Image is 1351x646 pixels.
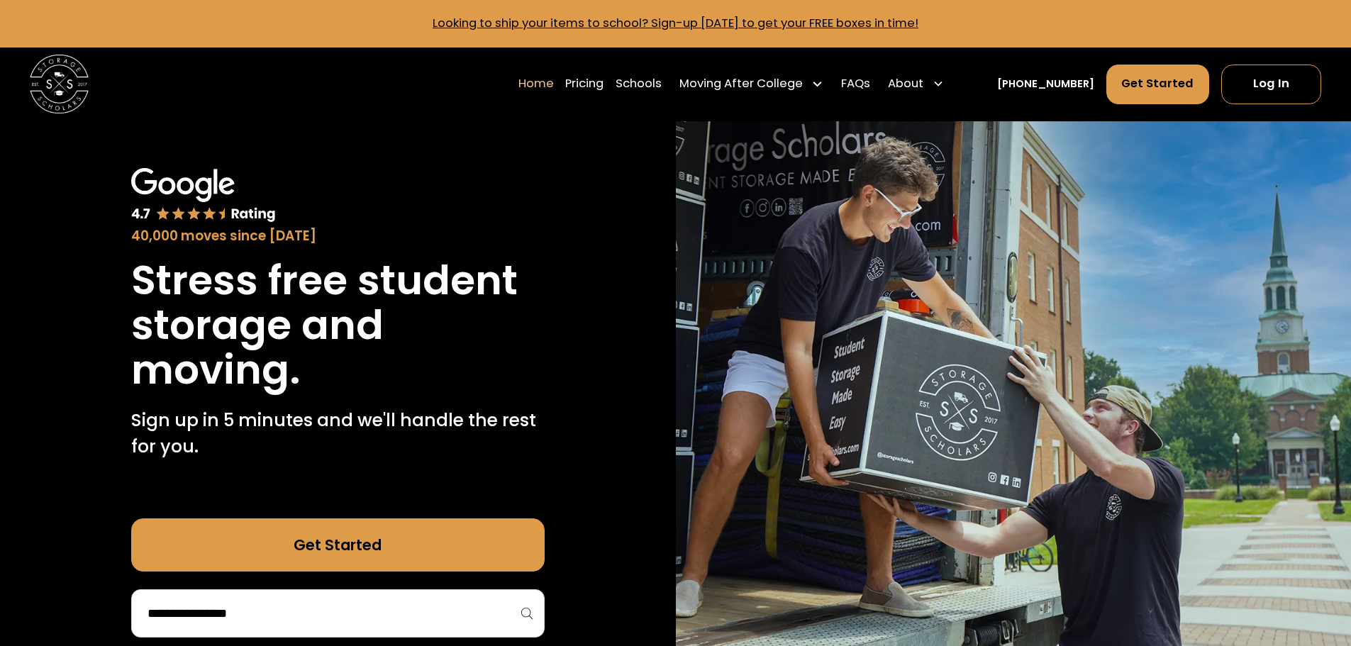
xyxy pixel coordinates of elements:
[30,55,89,113] img: Storage Scholars main logo
[888,75,923,93] div: About
[131,518,545,572] a: Get Started
[679,75,803,93] div: Moving After College
[518,63,554,104] a: Home
[674,63,830,104] div: Moving After College
[882,63,950,104] div: About
[616,63,662,104] a: Schools
[131,168,276,223] img: Google 4.7 star rating
[433,15,918,31] a: Looking to ship your items to school? Sign-up [DATE] to get your FREE boxes in time!
[841,63,870,104] a: FAQs
[131,226,545,246] div: 40,000 moves since [DATE]
[131,258,545,392] h1: Stress free student storage and moving.
[565,63,604,104] a: Pricing
[1221,65,1321,104] a: Log In
[1106,65,1210,104] a: Get Started
[997,77,1094,92] a: [PHONE_NUMBER]
[131,407,545,460] p: Sign up in 5 minutes and we'll handle the rest for you.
